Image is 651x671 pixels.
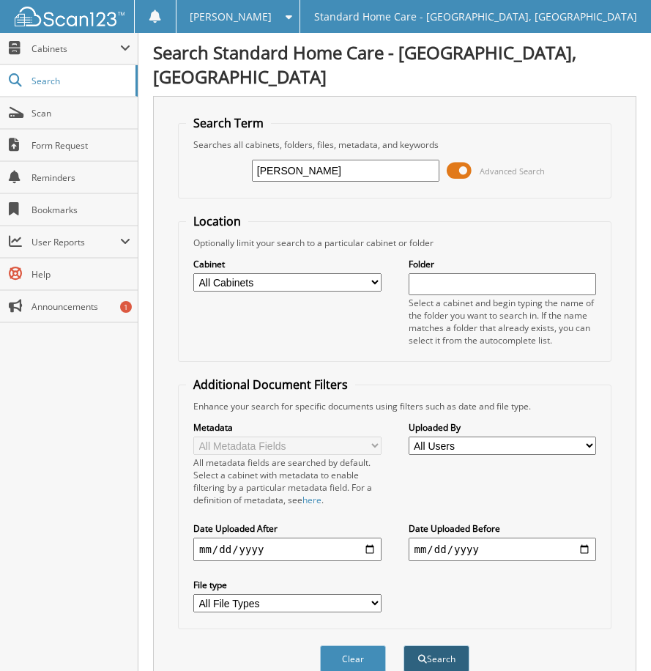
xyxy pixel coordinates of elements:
div: Optionally limit your search to a particular cabinet or folder [186,237,603,249]
div: 1 [120,301,132,313]
a: here [302,494,321,506]
legend: Additional Document Filters [186,377,355,393]
div: Select a cabinet and begin typing the name of the folder you want to search in. If the name match... [409,297,597,346]
span: Announcements [31,300,130,313]
span: Scan [31,107,130,119]
legend: Search Term [186,115,271,131]
div: Enhance your search for specific documents using filters such as date and file type. [186,400,603,412]
span: Advanced Search [480,166,545,177]
label: Cabinet [193,258,382,270]
label: Date Uploaded Before [409,522,597,535]
span: Standard Home Care - [GEOGRAPHIC_DATA], [GEOGRAPHIC_DATA] [314,12,637,21]
label: Date Uploaded After [193,522,382,535]
span: Form Request [31,139,130,152]
span: Reminders [31,171,130,184]
span: [PERSON_NAME] [190,12,272,21]
span: Search [31,75,128,87]
img: scan123-logo-white.svg [15,7,124,26]
input: end [409,538,597,561]
label: File type [193,579,382,591]
span: User Reports [31,236,120,248]
div: All metadata fields are searched by default. Select a cabinet with metadata to enable filtering b... [193,456,382,506]
span: Bookmarks [31,204,130,216]
span: Help [31,268,130,281]
label: Metadata [193,421,382,434]
input: start [193,538,382,561]
label: Folder [409,258,597,270]
div: Searches all cabinets, folders, files, metadata, and keywords [186,138,603,151]
span: Cabinets [31,42,120,55]
label: Uploaded By [409,421,597,434]
h1: Search Standard Home Care - [GEOGRAPHIC_DATA], [GEOGRAPHIC_DATA] [153,40,636,89]
legend: Location [186,213,248,229]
